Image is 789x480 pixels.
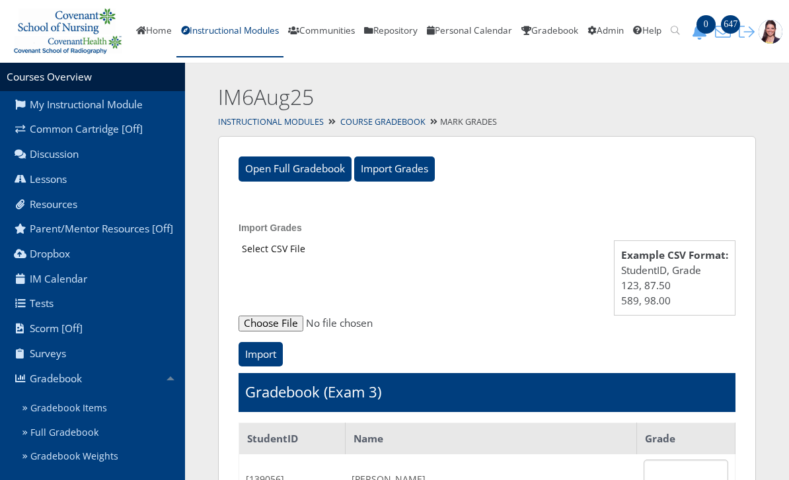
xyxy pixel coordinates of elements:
a: Gradebook Weights [17,444,185,469]
img: 1943_125_125.jpg [759,20,782,44]
a: Communities [283,5,359,58]
a: Help [628,5,666,58]
a: Course Gradebook [340,116,426,127]
div: Mark Grades [185,113,789,132]
a: Courses Overview [7,70,92,84]
strong: Example CSV Format: [621,248,728,262]
button: 0 [687,24,711,40]
strong: Grade [645,432,675,446]
strong: Name [354,432,383,446]
a: Home [131,5,176,58]
a: Gradebook [517,5,583,58]
a: Repository [359,5,422,58]
input: Import [239,342,283,367]
a: Full Gradebook [17,421,185,445]
button: 647 [711,24,735,40]
h2: IM6Aug25 [218,83,646,112]
a: Admin [583,5,628,58]
span: 0 [696,15,716,34]
div: StudentID, Grade 123, 87.50 589, 98.00 [614,240,735,316]
input: Open Full Gradebook [239,156,352,182]
input: Import Grades [354,156,435,182]
a: Instructional Modules [176,5,283,58]
h1: Gradebook (Exam 3) [245,382,381,402]
legend: Import Grades [239,221,302,235]
a: Personal Calendar [422,5,517,58]
a: 647 [711,24,735,38]
span: 647 [721,15,740,34]
a: Gradebook Items [17,396,185,421]
a: Instructional Modules [218,116,324,127]
label: Select CSV File [239,240,309,257]
strong: StudentID [247,432,298,446]
a: 0 [687,24,711,38]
